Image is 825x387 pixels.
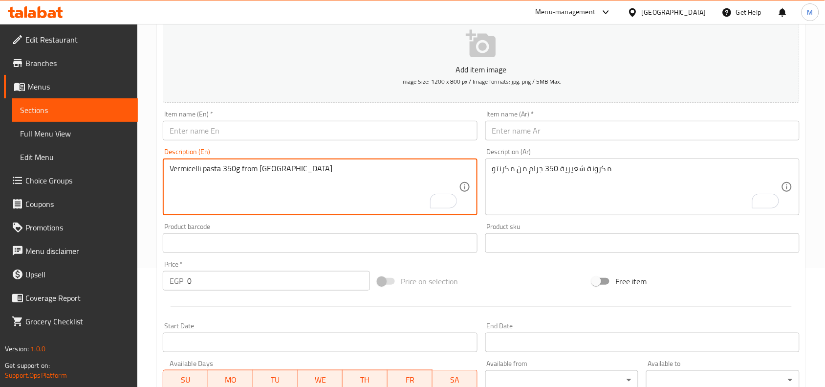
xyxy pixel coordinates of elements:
a: Promotions [4,216,138,239]
a: Menu disclaimer [4,239,138,263]
input: Enter name Ar [485,121,800,140]
a: Grocery Checklist [4,310,138,333]
span: Menus [27,81,130,92]
input: Enter name En [163,121,477,140]
span: TU [257,373,294,387]
input: Please enter price [187,271,370,291]
p: EGP [170,275,183,287]
button: Add item imageImage Size: 1200 x 800 px / Image formats: jpg, png / 5MB Max. [163,13,800,103]
span: MO [212,373,249,387]
span: Price on selection [401,275,458,287]
span: Image Size: 1200 x 800 px / Image formats: jpg, png / 5MB Max. [401,76,561,87]
span: WE [302,373,339,387]
a: Upsell [4,263,138,286]
span: TH [347,373,384,387]
span: Branches [25,57,130,69]
p: Add item image [178,64,784,75]
span: 1.0.0 [30,342,45,355]
span: SU [167,373,204,387]
a: Full Menu View [12,122,138,145]
input: Please enter product sku [485,233,800,253]
span: Full Menu View [20,128,130,139]
span: Coverage Report [25,292,130,304]
span: Coupons [25,198,130,210]
span: Sections [20,104,130,116]
a: Edit Restaurant [4,28,138,51]
span: Edit Menu [20,151,130,163]
span: M [807,7,813,18]
span: FR [391,373,429,387]
span: Get support on: [5,359,50,372]
span: Grocery Checklist [25,316,130,327]
a: Edit Menu [12,145,138,169]
div: [GEOGRAPHIC_DATA] [642,7,706,18]
span: Menu disclaimer [25,245,130,257]
textarea: To enrich screen reader interactions, please activate Accessibility in Grammarly extension settings [492,164,781,210]
a: Branches [4,51,138,75]
span: SA [436,373,474,387]
textarea: To enrich screen reader interactions, please activate Accessibility in Grammarly extension settings [170,164,458,210]
a: Support.OpsPlatform [5,369,67,382]
a: Coverage Report [4,286,138,310]
div: Menu-management [536,6,596,18]
a: Choice Groups [4,169,138,192]
span: Promotions [25,222,130,233]
a: Coupons [4,192,138,216]
span: Choice Groups [25,175,130,186]
span: Version: [5,342,29,355]
a: Sections [12,98,138,122]
span: Upsell [25,269,130,280]
span: Edit Restaurant [25,34,130,46]
span: Free item [615,275,647,287]
input: Please enter product barcode [163,233,477,253]
a: Menus [4,75,138,98]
